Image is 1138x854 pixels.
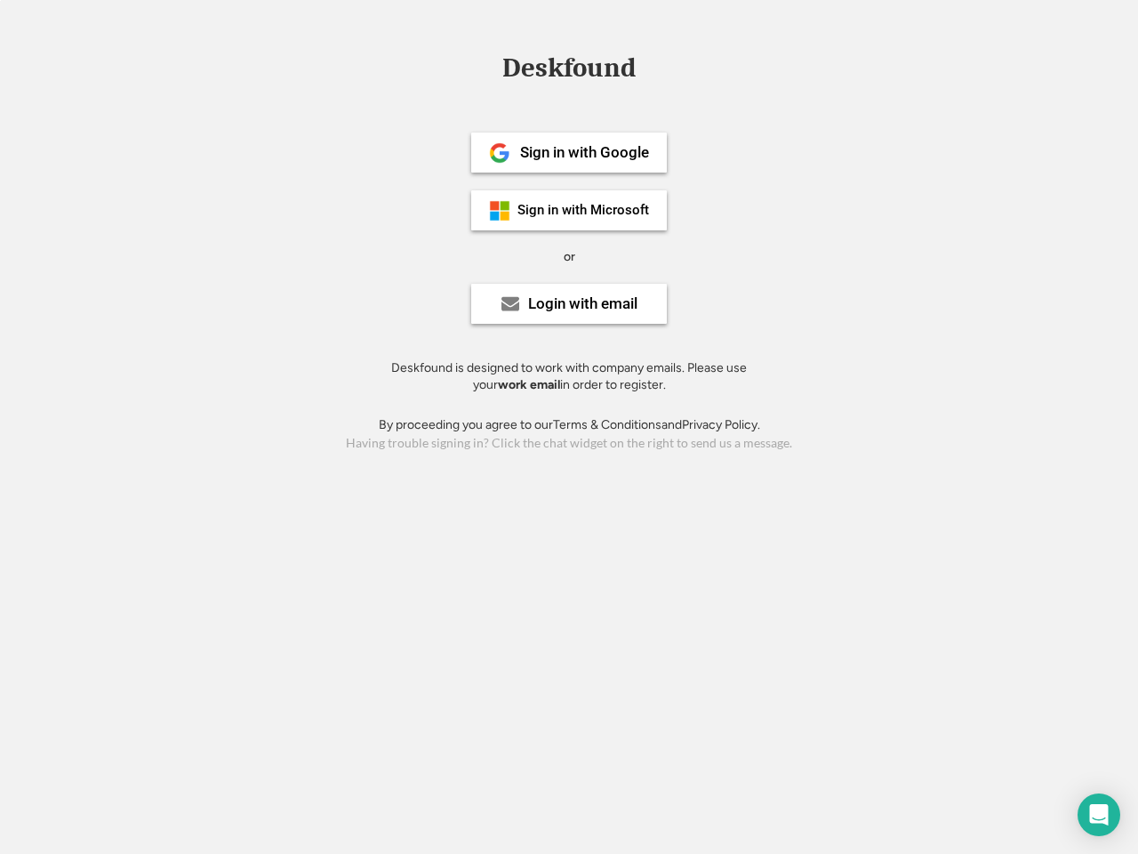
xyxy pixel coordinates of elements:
img: ms-symbollockup_mssymbol_19.png [489,200,510,222]
div: Sign in with Microsoft [517,204,649,217]
div: Open Intercom Messenger [1078,794,1120,836]
strong: work email [498,377,560,392]
div: or [564,248,575,266]
div: Login with email [528,296,637,311]
a: Privacy Policy. [682,417,760,432]
img: 1024px-Google__G__Logo.svg.png [489,142,510,164]
a: Terms & Conditions [553,417,661,432]
div: Deskfound is designed to work with company emails. Please use your in order to register. [369,359,769,394]
div: Sign in with Google [520,145,649,160]
div: By proceeding you agree to our and [379,416,760,434]
div: Deskfound [493,54,645,82]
